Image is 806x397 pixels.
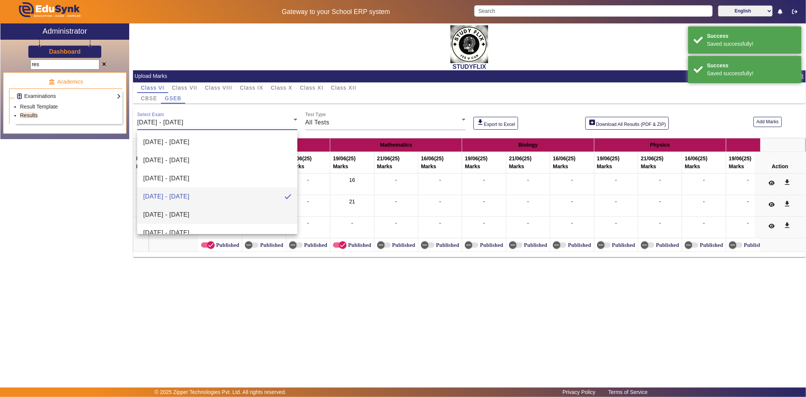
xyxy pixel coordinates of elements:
[143,138,189,147] span: [DATE] - [DATE]
[707,70,796,78] div: Saved successfully!
[707,40,796,48] div: Saved successfully!
[143,192,189,201] span: [DATE] - [DATE]
[707,62,796,70] div: Success
[143,174,189,183] span: [DATE] - [DATE]
[707,32,796,40] div: Success
[143,156,189,165] span: [DATE] - [DATE]
[143,228,189,237] span: [DATE] - [DATE]
[143,210,189,219] span: [DATE] - [DATE]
